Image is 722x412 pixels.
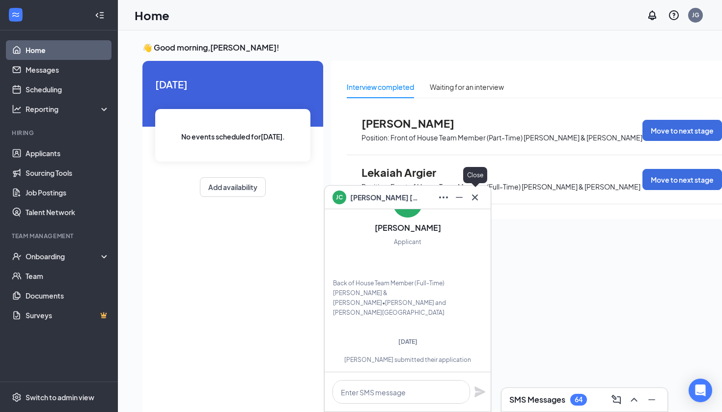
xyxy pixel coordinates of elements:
p: Front of House Team Member (Part-Time) [PERSON_NAME] & [PERSON_NAME] [390,133,642,142]
svg: Analysis [12,104,22,114]
svg: Notifications [646,9,658,21]
div: Hiring [12,129,108,137]
a: Team [26,266,110,286]
svg: WorkstreamLogo [11,10,21,20]
div: Waiting for an interview [430,82,504,92]
button: Minimize [644,392,660,408]
span: [PERSON_NAME] [PERSON_NAME] [350,192,419,203]
span: [DATE] [155,77,310,92]
a: Talent Network [26,202,110,222]
svg: UserCheck [12,251,22,261]
svg: Settings [12,392,22,402]
div: Switch to admin view [26,392,94,402]
a: Sourcing Tools [26,163,110,183]
span: Lekaiah Argier [361,166,470,179]
div: [PERSON_NAME] submitted their application [333,356,482,364]
p: Position: [361,133,389,142]
p: Front of House Team Member (Full-Time) [PERSON_NAME] & [PERSON_NAME] [390,182,640,192]
h1: Home [135,7,169,24]
svg: Collapse [95,10,105,20]
a: Home [26,40,110,60]
button: Cross [467,190,483,205]
div: Open Intercom Messenger [689,379,712,402]
svg: ComposeMessage [611,394,622,406]
button: ComposeMessage [609,392,624,408]
p: Position: [361,182,389,192]
button: Move to next stage [642,169,722,190]
span: [PERSON_NAME] [361,117,470,130]
button: ChevronUp [626,392,642,408]
button: Add availability [200,177,266,197]
span: [DATE] [398,338,417,345]
a: Scheduling [26,80,110,99]
svg: QuestionInfo [668,9,680,21]
span: No events scheduled for [DATE] . [181,131,285,142]
button: Minimize [451,190,467,205]
h3: [PERSON_NAME] [375,222,441,233]
h3: SMS Messages [509,394,565,405]
svg: Minimize [453,192,465,203]
svg: Plane [474,386,486,398]
svg: ChevronUp [628,394,640,406]
svg: Cross [469,192,481,203]
a: Documents [26,286,110,305]
div: Reporting [26,104,110,114]
div: Applicant [394,237,421,247]
svg: Minimize [646,394,658,406]
button: Move to next stage [642,120,722,141]
a: SurveysCrown [26,305,110,325]
a: Job Postings [26,183,110,202]
div: Team Management [12,232,108,240]
button: Ellipses [436,190,451,205]
div: JG [692,11,699,19]
div: Interview completed [347,82,414,92]
svg: Ellipses [438,192,449,203]
a: Applicants [26,143,110,163]
div: Onboarding [26,251,101,261]
a: Messages [26,60,110,80]
div: 64 [575,396,583,404]
div: Close [463,167,487,183]
div: Back of House Team Member (Full-Time) [PERSON_NAME] & [PERSON_NAME] • [PERSON_NAME] and [PERSON_N... [333,278,482,318]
